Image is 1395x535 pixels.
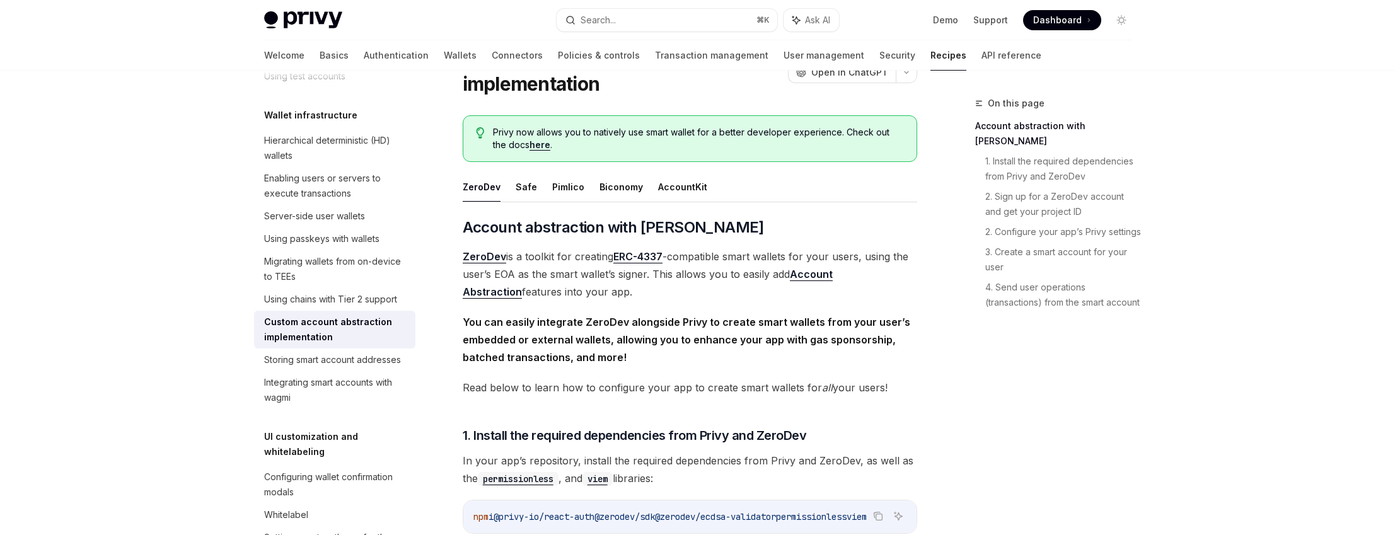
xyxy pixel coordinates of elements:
[254,227,415,250] a: Using passkeys with wallets
[254,205,415,227] a: Server-side user wallets
[988,96,1045,111] span: On this page
[985,222,1142,242] a: 2. Configure your app’s Privy settings
[847,511,867,522] span: viem
[973,14,1008,26] a: Support
[254,348,415,371] a: Storing smart account addresses
[264,292,397,307] div: Using chains with Tier 2 support
[264,314,408,345] div: Custom account abstraction implementation
[463,217,764,238] span: Account abstraction with [PERSON_NAME]
[478,472,559,485] a: permissionless
[557,9,777,32] button: Search...⌘K
[478,472,559,486] code: permissionless
[264,254,408,284] div: Migrating wallets from on-device to TEEs
[552,172,584,202] button: Pimlico
[264,429,415,459] h5: UI customization and whitelabeling
[254,288,415,311] a: Using chains with Tier 2 support
[463,172,501,202] button: ZeroDev
[254,466,415,503] a: Configuring wallet confirmation modals
[264,352,401,367] div: Storing smart account addresses
[254,503,415,526] a: Whitelabel
[805,14,830,26] span: Ask AI
[788,62,896,83] button: Open in ChatGPT
[254,129,415,167] a: Hierarchical deterministic (HD) wallets
[933,14,958,26] a: Demo
[264,171,408,201] div: Enabling users or servers to execute transactions
[985,187,1142,222] a: 2. Sign up for a ZeroDev account and get your project ID
[975,116,1142,151] a: Account abstraction with [PERSON_NAME]
[582,472,613,485] a: viem
[476,127,485,139] svg: Tip
[985,242,1142,277] a: 3. Create a smart account for your user
[489,511,494,522] span: i
[981,40,1041,71] a: API reference
[494,511,594,522] span: @privy-io/react-auth
[254,250,415,288] a: Migrating wallets from on-device to TEEs
[364,40,429,71] a: Authentication
[320,40,349,71] a: Basics
[581,13,616,28] div: Search...
[264,375,408,405] div: Integrating smart accounts with wagmi
[264,209,365,224] div: Server-side user wallets
[985,277,1142,313] a: 4. Send user operations (transactions) from the smart account
[492,40,543,71] a: Connectors
[784,40,864,71] a: User management
[558,40,640,71] a: Policies & controls
[264,40,304,71] a: Welcome
[613,250,663,263] a: ERC-4337
[1023,10,1101,30] a: Dashboard
[870,508,886,524] button: Copy the contents from the code block
[493,126,903,151] span: Privy now allows you to natively use smart wallet for a better developer experience. Check out th...
[463,250,506,263] a: ZeroDev
[1111,10,1132,30] button: Toggle dark mode
[264,108,357,123] h5: Wallet infrastructure
[463,427,807,444] span: 1. Install the required dependencies from Privy and ZeroDev
[463,452,917,487] span: In your app’s repository, install the required dependencies from Privy and ZeroDev, as well as th...
[254,371,415,409] a: Integrating smart accounts with wagmi
[879,40,915,71] a: Security
[264,231,379,246] div: Using passkeys with wallets
[582,472,613,486] code: viem
[254,311,415,348] a: Custom account abstraction implementation
[658,172,707,202] button: AccountKit
[985,151,1142,187] a: 1. Install the required dependencies from Privy and ZeroDev
[463,316,910,364] strong: You can easily integrate ZeroDev alongside Privy to create smart wallets from your user’s embedde...
[264,469,408,500] div: Configuring wallet confirmation modals
[930,40,966,71] a: Recipes
[264,11,342,29] img: light logo
[463,50,783,95] h1: Custom account abstraction implementation
[784,9,839,32] button: Ask AI
[1033,14,1082,26] span: Dashboard
[264,507,308,522] div: Whitelabel
[594,511,655,522] span: @zerodev/sdk
[776,511,847,522] span: permissionless
[811,66,888,79] span: Open in ChatGPT
[473,511,489,522] span: npm
[756,15,770,25] span: ⌘ K
[444,40,477,71] a: Wallets
[516,172,537,202] button: Safe
[254,167,415,205] a: Enabling users or servers to execute transactions
[264,133,408,163] div: Hierarchical deterministic (HD) wallets
[599,172,643,202] button: Biconomy
[655,40,768,71] a: Transaction management
[890,508,906,524] button: Ask AI
[530,139,550,151] a: here
[463,248,917,301] span: is a toolkit for creating -compatible smart wallets for your users, using the user’s EOA as the s...
[655,511,776,522] span: @zerodev/ecdsa-validator
[822,381,833,394] em: all
[463,379,917,396] span: Read below to learn how to configure your app to create smart wallets for your users!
